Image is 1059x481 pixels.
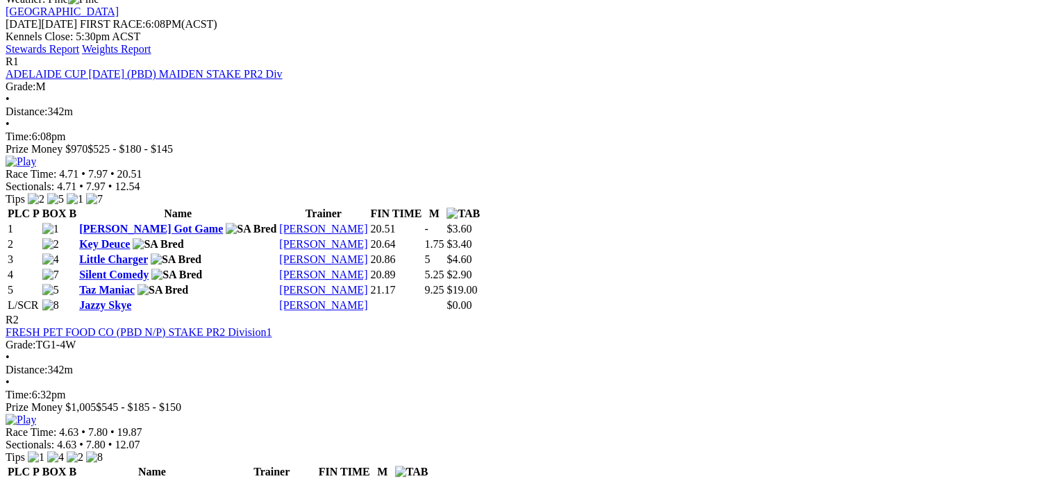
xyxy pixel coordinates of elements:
[115,439,140,450] span: 12.07
[42,208,67,219] span: BOX
[6,6,119,17] a: [GEOGRAPHIC_DATA]
[79,269,149,280] a: Silent Comedy
[424,238,444,250] text: 1.75
[79,284,135,296] a: Taz Maniac
[447,238,472,250] span: $3.40
[279,238,367,250] a: [PERSON_NAME]
[6,376,10,388] span: •
[81,426,85,438] span: •
[96,401,181,413] span: $545 - $185 - $150
[69,208,76,219] span: B
[86,193,103,205] img: 7
[424,223,428,235] text: -
[88,426,108,438] span: 7.80
[6,18,42,30] span: [DATE]
[424,269,444,280] text: 5.25
[86,439,106,450] span: 7.80
[6,439,54,450] span: Sectionals:
[6,118,10,130] span: •
[6,56,19,67] span: R1
[86,451,103,464] img: 8
[369,222,422,236] td: 20.51
[110,426,115,438] span: •
[79,253,148,265] a: Little Charger
[42,238,59,251] img: 2
[80,18,217,30] span: 6:08PM(ACST)
[80,18,145,30] span: FIRST RACE:
[278,207,368,221] th: Trainer
[69,466,76,478] span: B
[87,143,173,155] span: $525 - $180 - $145
[42,253,59,266] img: 4
[7,222,40,236] td: 1
[6,314,19,326] span: R2
[7,237,40,251] td: 2
[6,414,36,426] img: Play
[279,269,367,280] a: [PERSON_NAME]
[6,106,47,117] span: Distance:
[424,207,444,221] th: M
[6,180,54,192] span: Sectionals:
[42,466,67,478] span: BOX
[67,193,83,205] img: 1
[78,207,277,221] th: Name
[117,168,142,180] span: 20.51
[227,465,317,479] th: Trainer
[6,389,1053,401] div: 6:32pm
[8,466,30,478] span: PLC
[28,451,44,464] img: 1
[226,223,276,235] img: SA Bred
[6,364,1053,376] div: 342m
[7,268,40,282] td: 4
[6,81,36,92] span: Grade:
[59,426,78,438] span: 4.63
[279,223,367,235] a: [PERSON_NAME]
[424,284,444,296] text: 9.25
[279,284,367,296] a: [PERSON_NAME]
[6,130,32,142] span: Time:
[108,180,112,192] span: •
[42,284,59,296] img: 5
[6,326,272,338] a: FRESH PET FOOD CO (PBD N/P) STAKE PR2 Division1
[372,465,393,479] th: M
[47,451,64,464] img: 4
[108,439,112,450] span: •
[318,465,371,479] th: FIN TIME
[7,283,40,297] td: 5
[57,180,76,192] span: 4.71
[33,466,40,478] span: P
[86,180,106,192] span: 7.97
[369,237,422,251] td: 20.64
[6,155,36,168] img: Play
[79,238,130,250] a: Key Deuce
[6,339,36,351] span: Grade:
[447,223,472,235] span: $3.60
[6,351,10,363] span: •
[369,207,422,221] th: FIN TIME
[279,253,367,265] a: [PERSON_NAME]
[133,238,183,251] img: SA Bred
[79,223,223,235] a: [PERSON_NAME] Got Game
[447,299,472,311] span: $0.00
[6,426,56,438] span: Race Time:
[151,253,201,266] img: SA Bred
[6,143,1053,155] div: Prize Money $970
[6,364,47,375] span: Distance:
[369,253,422,267] td: 20.86
[115,180,140,192] span: 12.54
[6,43,79,55] a: Stewards Report
[42,269,59,281] img: 7
[67,451,83,464] img: 2
[78,465,226,479] th: Name
[7,253,40,267] td: 3
[6,68,283,80] a: ADELAIDE CUP [DATE] (PBD) MAIDEN STAKE PR2 Div
[79,439,83,450] span: •
[82,43,151,55] a: Weights Report
[137,284,188,296] img: SA Bred
[110,168,115,180] span: •
[6,18,77,30] span: [DATE]
[6,451,25,463] span: Tips
[33,208,40,219] span: P
[447,284,477,296] span: $19.00
[151,269,202,281] img: SA Bred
